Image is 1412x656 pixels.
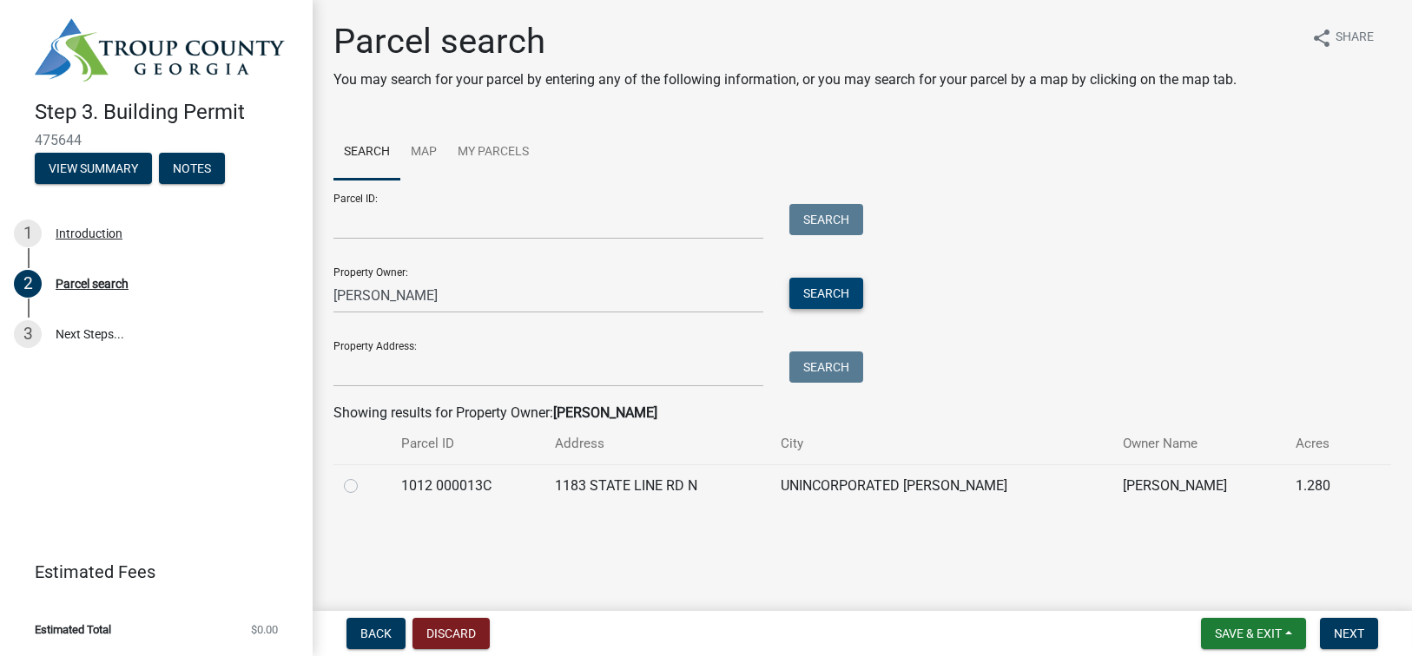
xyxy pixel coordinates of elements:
[544,464,770,507] td: 1183 STATE LINE RD N
[346,618,406,649] button: Back
[789,204,863,235] button: Search
[1320,618,1378,649] button: Next
[159,153,225,184] button: Notes
[333,125,400,180] a: Search
[544,423,770,464] th: Address
[14,320,42,348] div: 3
[333,69,1237,90] p: You may search for your parcel by entering any of the following information, or you may search fo...
[35,624,111,635] span: Estimated Total
[1334,626,1364,640] span: Next
[412,618,490,649] button: Discard
[770,464,1112,507] td: UNINCORPORATED [PERSON_NAME]
[1112,464,1285,507] td: [PERSON_NAME]
[789,278,863,309] button: Search
[789,351,863,383] button: Search
[1201,618,1306,649] button: Save & Exit
[391,423,544,464] th: Parcel ID
[770,423,1112,464] th: City
[35,18,285,82] img: Troup County, Georgia
[1336,28,1374,49] span: Share
[56,227,122,239] div: Introduction
[447,125,539,180] a: My Parcels
[251,624,278,635] span: $0.00
[14,270,42,298] div: 2
[1297,21,1388,55] button: shareShare
[56,278,129,290] div: Parcel search
[1112,423,1285,464] th: Owner Name
[35,162,152,176] wm-modal-confirm: Summary
[333,21,1237,62] h1: Parcel search
[35,153,152,184] button: View Summary
[360,626,392,640] span: Back
[400,125,447,180] a: Map
[553,404,657,421] strong: [PERSON_NAME]
[391,464,544,507] td: 1012 000013C
[35,100,299,125] h4: Step 3. Building Permit
[333,403,1391,423] div: Showing results for Property Owner:
[14,554,285,589] a: Estimated Fees
[14,220,42,247] div: 1
[1215,626,1282,640] span: Save & Exit
[1285,423,1362,464] th: Acres
[159,162,225,176] wm-modal-confirm: Notes
[1311,28,1332,49] i: share
[1285,464,1362,507] td: 1.280
[35,132,278,148] span: 475644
